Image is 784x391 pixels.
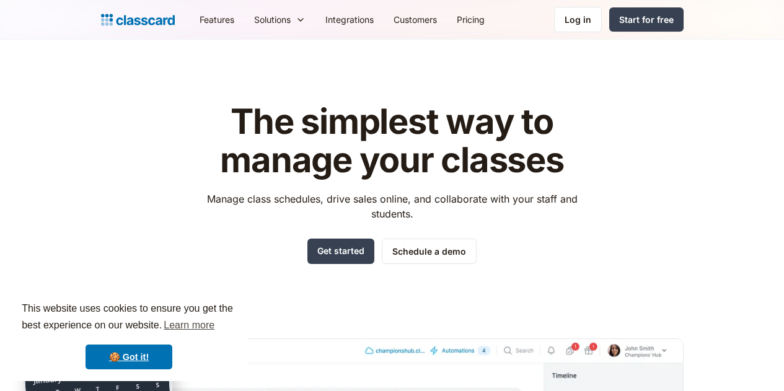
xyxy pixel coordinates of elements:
[10,289,248,381] div: cookieconsent
[22,301,236,335] span: This website uses cookies to ensure you get the best experience on our website.
[254,13,291,26] div: Solutions
[162,316,216,335] a: learn more about cookies
[384,6,447,33] a: Customers
[447,6,495,33] a: Pricing
[244,6,315,33] div: Solutions
[190,6,244,33] a: Features
[307,239,374,264] a: Get started
[619,13,674,26] div: Start for free
[565,13,591,26] div: Log in
[195,191,589,221] p: Manage class schedules, drive sales online, and collaborate with your staff and students.
[609,7,684,32] a: Start for free
[101,11,175,29] a: home
[554,7,602,32] a: Log in
[315,6,384,33] a: Integrations
[86,345,172,369] a: dismiss cookie message
[195,103,589,179] h1: The simplest way to manage your classes
[382,239,477,264] a: Schedule a demo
